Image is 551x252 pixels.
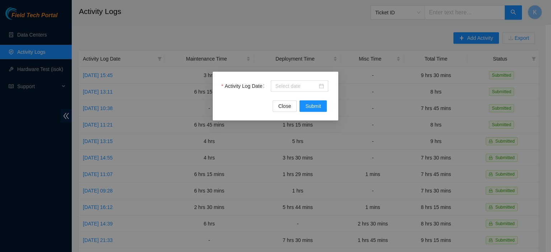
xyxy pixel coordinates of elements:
label: Activity Log Date [221,80,267,92]
button: Submit [300,100,327,112]
input: Activity Log Date [275,82,317,90]
span: Close [278,102,291,110]
button: Close [273,100,297,112]
span: Submit [305,102,321,110]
